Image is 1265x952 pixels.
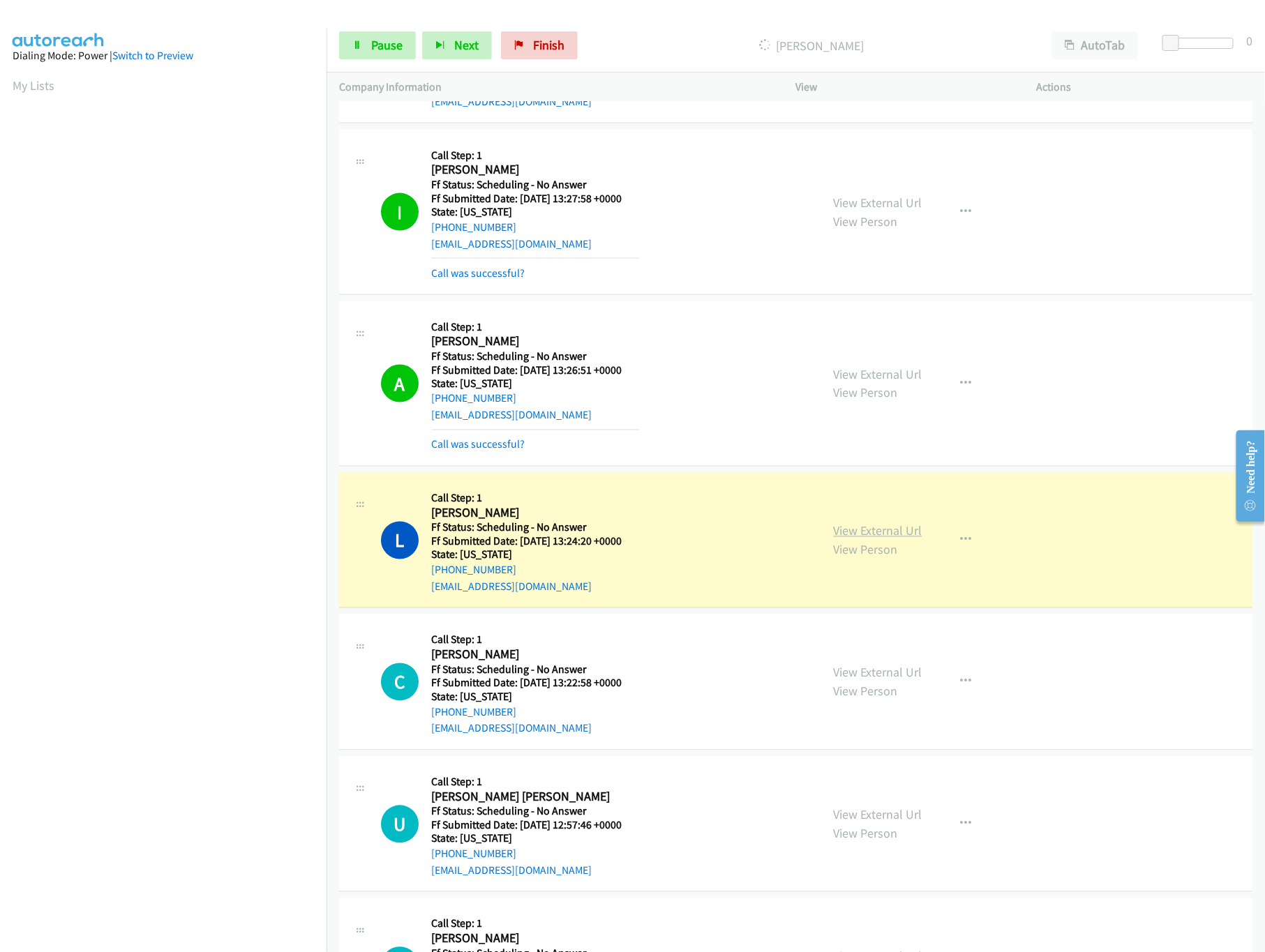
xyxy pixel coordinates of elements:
[431,535,639,549] h5: Ff Submitted Date: [DATE] 13:24:20 +0000
[834,665,922,681] a: View External Url
[381,365,419,402] h1: A
[1051,31,1138,59] button: AutoTab
[431,438,525,451] a: Call was successful?
[834,385,898,401] a: View Person
[431,690,639,704] h5: State: [US_STATE]
[431,220,516,234] a: [PHONE_NUMBER]
[834,807,922,823] a: View External Url
[339,79,771,96] p: Company Information
[834,542,898,558] a: View Person
[834,366,922,382] a: View External Url
[422,31,492,59] button: Next
[431,377,639,391] h5: State: [US_STATE]
[431,320,639,334] h5: Call Step: 1
[431,333,639,349] h2: [PERSON_NAME]
[796,79,1012,96] p: View
[431,580,592,594] a: [EMAIL_ADDRESS][DOMAIN_NAME]
[431,776,639,789] h5: Call Step: 1
[431,931,639,947] h2: [PERSON_NAME]
[834,683,898,700] a: View Person
[501,31,578,59] a: Finish
[381,522,419,559] h1: L
[431,266,525,280] a: Call was successful?
[431,363,639,377] h5: Ff Submitted Date: [DATE] 13:26:51 +0000
[381,663,419,701] div: The call is yet to be attempted
[431,564,516,577] a: [PHONE_NUMBER]
[431,663,639,677] h5: Ff Status: Scheduling - No Answer
[431,349,639,363] h5: Ff Status: Scheduling - No Answer
[339,31,416,59] a: Pause
[1169,38,1234,49] div: Delay between calls (in seconds)
[431,95,592,108] a: [EMAIL_ADDRESS][DOMAIN_NAME]
[431,521,639,535] h5: Ff Status: Scheduling - No Answer
[431,647,639,663] h2: [PERSON_NAME]
[112,49,193,62] a: Switch to Preview
[431,506,639,522] h2: [PERSON_NAME]
[834,523,922,539] a: View External Url
[431,192,639,206] h5: Ff Submitted Date: [DATE] 13:27:58 +0000
[1246,31,1252,50] div: 0
[431,492,639,506] h5: Call Step: 1
[431,677,639,690] h5: Ff Submitted Date: [DATE] 13:22:58 +0000
[431,819,639,833] h5: Ff Submitted Date: [DATE] 12:57:46 +0000
[431,864,592,877] a: [EMAIL_ADDRESS][DOMAIN_NAME]
[431,237,592,250] a: [EMAIL_ADDRESS][DOMAIN_NAME]
[834,826,898,842] a: View Person
[13,107,327,770] iframe: Dialpad
[13,77,54,93] a: My Lists
[834,213,898,229] a: View Person
[1037,79,1252,96] p: Actions
[834,195,922,211] a: View External Url
[13,47,314,64] div: Dialing Mode: Power |
[431,149,639,163] h5: Call Step: 1
[381,663,419,701] h1: C
[431,722,592,735] a: [EMAIL_ADDRESS][DOMAIN_NAME]
[533,37,564,53] span: Finish
[431,178,639,192] h5: Ff Status: Scheduling - No Answer
[597,36,1026,55] p: [PERSON_NAME]
[454,37,479,53] span: Next
[431,789,639,806] h2: [PERSON_NAME] [PERSON_NAME]
[381,806,419,843] div: The call is yet to be attempted
[1225,421,1265,531] iframe: Resource Center
[431,847,516,861] a: [PHONE_NUMBER]
[381,806,419,843] h1: U
[431,805,639,819] h5: Ff Status: Scheduling - No Answer
[431,548,639,562] h5: State: [US_STATE]
[381,193,419,231] h1: I
[431,706,516,719] a: [PHONE_NUMBER]
[431,633,639,647] h5: Call Step: 1
[431,392,516,405] a: [PHONE_NUMBER]
[431,409,592,422] a: [EMAIL_ADDRESS][DOMAIN_NAME]
[371,37,403,53] span: Pause
[431,205,639,219] h5: State: [US_STATE]
[431,832,639,846] h5: State: [US_STATE]
[431,162,639,178] h2: [PERSON_NAME]
[431,917,639,931] h5: Call Step: 1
